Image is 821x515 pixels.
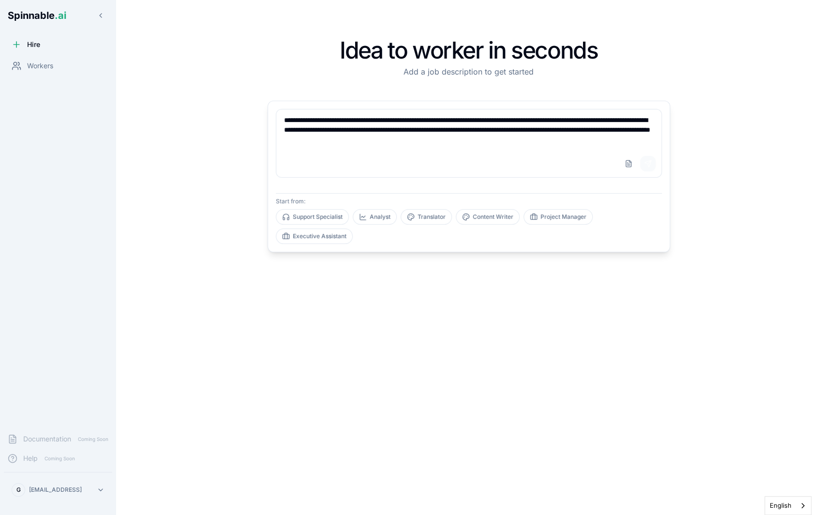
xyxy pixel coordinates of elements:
span: Documentation [23,434,71,444]
button: Translator [401,209,452,225]
span: Spinnable [8,10,66,21]
span: Workers [27,61,53,71]
span: G [16,486,21,494]
button: Project Manager [523,209,593,225]
button: Analyst [353,209,397,225]
span: .ai [55,10,66,21]
button: Content Writer [456,209,520,225]
span: Help [23,454,38,463]
a: English [765,497,811,515]
p: [EMAIL_ADDRESS] [29,486,82,494]
p: Add a job description to get started [268,66,670,77]
p: Start from: [276,197,662,205]
button: Executive Assistant [276,228,353,244]
span: Coming Soon [42,454,78,463]
span: Hire [27,40,40,49]
aside: Language selected: English [764,496,811,515]
div: Language [764,496,811,515]
button: G[EMAIL_ADDRESS] [8,480,108,500]
h1: Idea to worker in seconds [268,39,670,62]
span: Coming Soon [75,435,111,444]
button: Support Specialist [276,209,349,225]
